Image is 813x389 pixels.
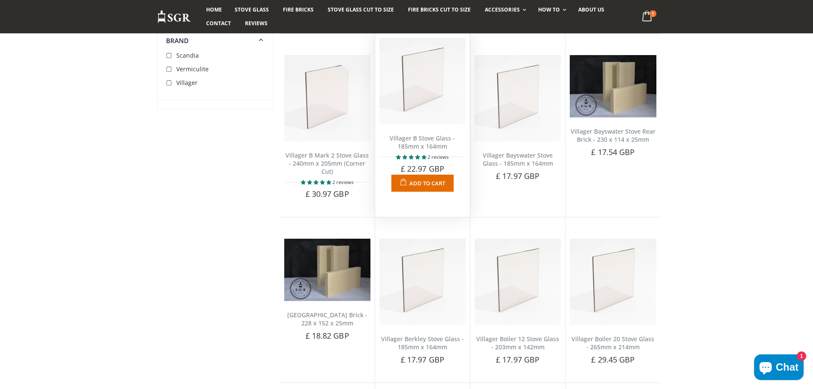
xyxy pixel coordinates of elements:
a: Villager Boiler 12 Stove Glass - 203mm x 142mm [476,335,559,351]
span: 2 reviews [428,154,449,160]
img: Stove Glass Replacement [157,10,191,24]
a: Stove Glass [228,3,275,17]
span: Contact [206,20,231,27]
span: Brand [166,36,189,45]
img: Villager Boiler 20 Stove Glass [570,239,656,325]
span: 5.00 stars [396,154,428,160]
a: Accessories [478,3,530,17]
span: Stove Glass [235,6,269,13]
a: Contact [200,17,237,30]
a: Villager Berkley Stove Glass - 185mm x 164mm [381,335,464,351]
a: Villager Bayswater Stove Rear Brick - 230 x 114 x 25mm [571,127,656,143]
a: Home [200,3,228,17]
span: £ 30.97 GBP [306,189,349,199]
span: £ 17.97 GBP [496,354,539,365]
a: Villager Boiler 20 Stove Glass - 265mm x 214mm [571,335,654,351]
a: Fire Bricks Cut To Size [402,3,477,17]
img: Villager B Mark 2 (2 Door) (Shaped) Stove Glass [284,55,370,141]
span: £ 29.45 GBP [591,354,635,365]
span: Fire Bricks Cut To Size [408,6,471,13]
span: Add to Cart [409,179,445,187]
a: About us [572,3,611,17]
img: Villager Bayswater Stove Rear Brick [570,55,656,117]
span: £ 22.97 GBP [401,164,444,174]
span: £ 17.54 GBP [591,147,635,157]
span: 1 [650,10,656,17]
a: Fire Bricks [277,3,320,17]
span: Vermiculite [176,65,209,73]
img: Villager Berkley replacement stove glass [379,239,466,325]
span: Accessories [485,6,519,13]
span: Home [206,6,222,13]
span: £ 17.97 GBP [401,354,444,365]
span: 2 reviews [332,179,353,185]
span: Fire Bricks [283,6,314,13]
span: About us [578,6,604,13]
span: Stove Glass Cut To Size [328,6,394,13]
a: 1 [638,9,656,25]
span: Scandia [176,51,199,59]
span: How To [538,6,560,13]
img: Villager Bayswater Stove Side Brick [284,239,370,301]
inbox-online-store-chat: Shopify online store chat [752,354,806,382]
img: Villager B replacement stove glass [379,38,466,124]
a: Stove Glass Cut To Size [321,3,400,17]
a: Villager Bayswater Stove Glass - 185mm x 164mm [483,151,553,167]
span: £ 17.97 GBP [496,171,539,181]
span: 5.00 stars [301,179,332,185]
img: Villager Boiler 12 Stove Glass [475,239,561,325]
img: Villager Bayswater replacement stove glass [475,55,561,141]
a: Villager B Mark 2 Stove Glass - 240mm x 205mm (Corner Cut) [286,151,369,175]
a: Reviews [239,17,274,30]
a: How To [532,3,571,17]
span: £ 18.82 GBP [306,331,349,341]
span: Reviews [245,20,268,27]
a: [GEOGRAPHIC_DATA] Brick - 228 x 152 x 25mm [287,311,367,327]
button: Add to Cart [391,175,453,192]
a: Villager B Stove Glass - 185mm x 164mm [390,134,455,150]
span: Villager [176,79,198,87]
